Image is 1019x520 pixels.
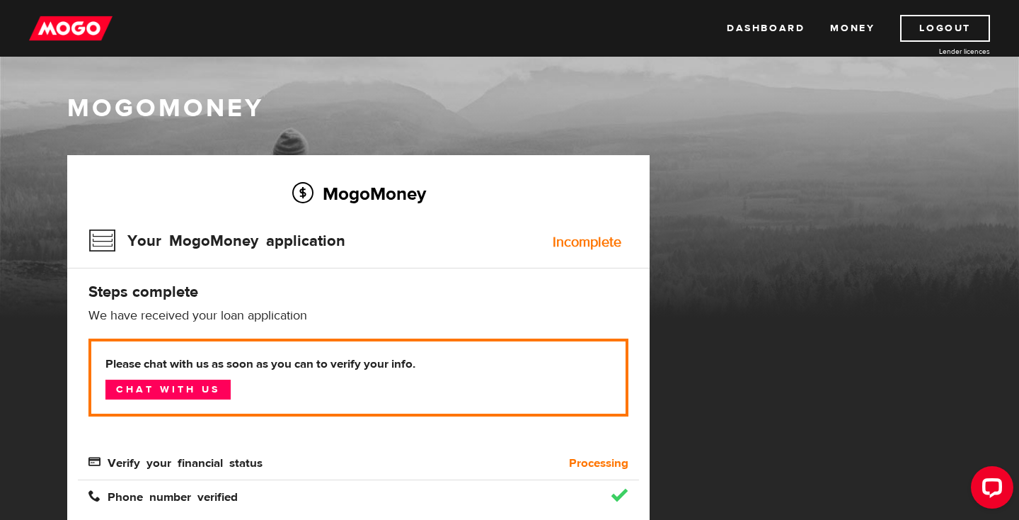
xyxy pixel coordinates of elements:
div: Incomplete [553,235,621,249]
a: Money [830,15,875,42]
b: Please chat with us as soon as you can to verify your info. [105,356,611,373]
span: Verify your financial status [88,456,263,468]
h3: Your MogoMoney application [88,222,345,259]
a: Lender licences [884,46,990,57]
a: Chat with us [105,380,231,400]
h4: Steps complete [88,282,628,302]
p: We have received your loan application [88,307,628,324]
iframe: LiveChat chat widget [960,460,1019,520]
h2: MogoMoney [88,179,628,208]
a: Dashboard [727,15,805,42]
b: Processing [569,455,628,472]
img: mogo_logo-11ee424be714fa7cbb0f0f49df9e16ec.png [29,15,113,42]
span: Phone number verified [88,490,238,502]
a: Logout [900,15,990,42]
h1: MogoMoney [67,94,952,123]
